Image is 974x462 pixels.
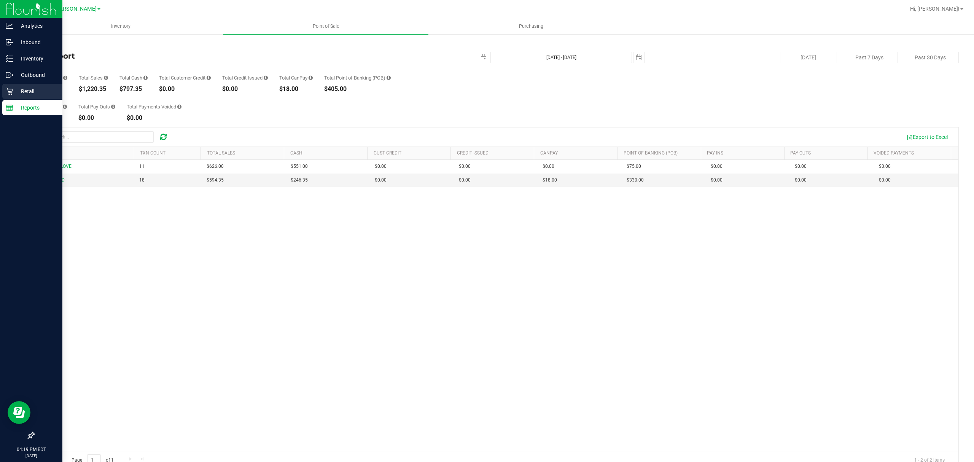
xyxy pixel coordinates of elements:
input: Search... [40,131,154,143]
span: Point of Sale [302,23,350,30]
i: Sum of the successful, non-voided point-of-banking payment transaction amounts, both via payment ... [387,75,391,80]
button: [DATE] [780,52,837,63]
p: Reports [13,103,59,112]
a: Point of Banking (POB) [624,150,678,156]
span: $0.00 [879,177,891,184]
p: 04:19 PM EDT [3,446,59,453]
button: Past 7 Days [841,52,898,63]
inline-svg: Inbound [6,38,13,46]
p: Outbound [13,70,59,80]
a: Pay Ins [707,150,723,156]
inline-svg: Retail [6,88,13,95]
div: $0.00 [127,115,181,121]
span: 18 [139,177,145,184]
div: Total Credit Issued [222,75,268,80]
span: $0.00 [375,163,387,170]
p: Analytics [13,21,59,30]
div: Total Pay-Outs [78,104,115,109]
p: Inbound [13,38,59,47]
span: select [633,52,644,63]
a: CanPay [540,150,558,156]
div: $797.35 [119,86,148,92]
div: $0.00 [159,86,211,92]
i: Count of all successful payment transactions, possibly including voids, refunds, and cash-back fr... [63,75,67,80]
i: Sum of all successful, non-voided payment transaction amounts (excluding tips and transaction fee... [104,75,108,80]
a: Voided Payments [874,150,914,156]
span: Purchasing [509,23,554,30]
div: Total Customer Credit [159,75,211,80]
button: Export to Excel [902,131,953,143]
p: [DATE] [3,453,59,459]
div: $18.00 [279,86,313,92]
i: Sum of all cash pay-outs removed from tills within the date range. [111,104,115,109]
i: Sum of all successful, non-voided payment transaction amounts using account credit as the payment... [207,75,211,80]
a: Inventory [18,18,223,34]
span: $18.00 [543,177,557,184]
i: Sum of all successful, non-voided cash payment transaction amounts (excluding tips and transactio... [143,75,148,80]
a: Point of Sale [223,18,428,34]
span: $330.00 [627,177,644,184]
div: Total Point of Banking (POB) [324,75,391,80]
span: $0.00 [711,177,723,184]
a: Pay Outs [790,150,811,156]
span: $0.00 [711,163,723,170]
i: Sum of all successful refund transaction amounts from purchase returns resulting in account credi... [264,75,268,80]
span: $0.00 [795,163,807,170]
inline-svg: Reports [6,104,13,112]
a: Purchasing [428,18,633,34]
span: $551.00 [291,163,308,170]
i: Sum of all successful, non-voided payment transaction amounts using CanPay (as well as manual Can... [309,75,313,80]
span: Inventory [101,23,141,30]
i: Sum of all cash pay-ins added to tills within the date range. [63,104,67,109]
div: Total CanPay [279,75,313,80]
inline-svg: Inventory [6,55,13,62]
span: $0.00 [459,177,471,184]
div: $0.00 [78,115,115,121]
div: Total Payments Voided [127,104,181,109]
span: [PERSON_NAME] [55,6,97,12]
span: $0.00 [879,163,891,170]
span: $0.00 [375,177,387,184]
h4: Till Report [33,52,342,60]
span: Hi, [PERSON_NAME]! [910,6,960,12]
span: $0.00 [795,177,807,184]
div: $405.00 [324,86,391,92]
inline-svg: Analytics [6,22,13,30]
a: Credit Issued [457,150,489,156]
span: 11 [139,163,145,170]
div: Total Sales [79,75,108,80]
div: $1,220.35 [79,86,108,92]
span: $0.00 [459,163,471,170]
a: Cash [290,150,302,156]
a: Total Sales [207,150,235,156]
button: Past 30 Days [902,52,959,63]
span: $246.35 [291,177,308,184]
span: select [478,52,489,63]
i: Sum of all voided payment transaction amounts (excluding tips and transaction fees) within the da... [177,104,181,109]
span: $75.00 [627,163,641,170]
span: $0.00 [543,163,554,170]
a: Cust Credit [374,150,401,156]
inline-svg: Outbound [6,71,13,79]
iframe: Resource center [8,401,30,424]
div: $0.00 [222,86,268,92]
p: Retail [13,87,59,96]
a: TXN Count [140,150,166,156]
p: Inventory [13,54,59,63]
span: $594.35 [207,177,224,184]
span: $626.00 [207,163,224,170]
div: Total Cash [119,75,148,80]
